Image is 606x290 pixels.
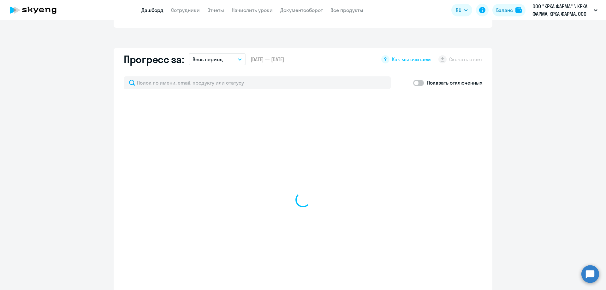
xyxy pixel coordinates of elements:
[529,3,601,18] button: ООО "КРКА ФАРМА" \ КРКА ФАРМА, КРКА ФАРМА, ООО
[141,7,163,13] a: Дашборд
[124,53,184,66] h2: Прогресс за:
[251,56,284,63] span: [DATE] — [DATE]
[451,4,472,16] button: RU
[456,6,461,14] span: RU
[171,7,200,13] a: Сотрудники
[492,4,526,16] button: Балансbalance
[280,7,323,13] a: Документооборот
[124,76,391,89] input: Поиск по имени, email, продукту или статусу
[515,7,522,13] img: balance
[392,56,431,63] span: Как мы считаем
[193,56,223,63] p: Весь период
[427,79,482,86] p: Показать отключенных
[207,7,224,13] a: Отчеты
[232,7,273,13] a: Начислить уроки
[532,3,591,18] p: ООО "КРКА ФАРМА" \ КРКА ФАРМА, КРКА ФАРМА, ООО
[496,6,513,14] div: Баланс
[189,53,246,65] button: Весь период
[330,7,363,13] a: Все продукты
